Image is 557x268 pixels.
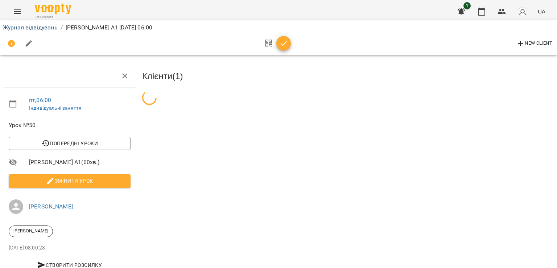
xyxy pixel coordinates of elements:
[29,105,82,111] a: Індивідуальні заняття
[9,137,131,150] button: Попередні уроки
[35,4,71,14] img: Voopty Logo
[9,121,131,130] span: Урок №50
[35,15,71,20] span: For Business
[517,7,528,17] img: avatar_s.png
[29,158,131,167] span: [PERSON_NAME] А1 ( 60 хв. )
[15,139,125,148] span: Попередні уроки
[9,3,26,20] button: Menu
[66,23,152,32] p: [PERSON_NAME] А1 [DATE] 06:00
[463,2,471,9] span: 1
[142,72,554,81] h3: Клієнти ( 1 )
[3,24,58,31] a: Журнал відвідувань
[515,38,554,49] button: New Client
[535,5,548,18] button: UA
[29,97,51,103] a: пт , 06:00
[516,39,552,48] span: New Client
[15,176,125,185] span: Змінити урок
[9,226,53,237] div: [PERSON_NAME]
[3,23,554,32] nav: breadcrumb
[29,203,73,210] a: [PERSON_NAME]
[538,8,545,15] span: UA
[61,23,63,32] li: /
[9,174,131,187] button: Змінити урок
[9,244,131,252] p: [DATE] 08:00:28
[9,228,53,234] span: [PERSON_NAME]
